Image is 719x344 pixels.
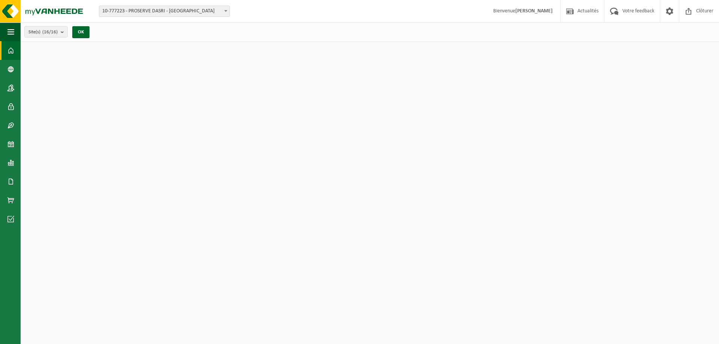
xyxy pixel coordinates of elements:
button: Site(s)(16/16) [24,26,68,37]
span: Site(s) [28,27,58,38]
strong: [PERSON_NAME] [515,8,553,14]
span: 10-777223 - PROSERVE DASRI - PARIS 12EME ARRONDISSEMENT [99,6,230,17]
button: OK [72,26,90,38]
span: 10-777223 - PROSERVE DASRI - PARIS 12EME ARRONDISSEMENT [99,6,230,16]
count: (16/16) [42,30,58,34]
